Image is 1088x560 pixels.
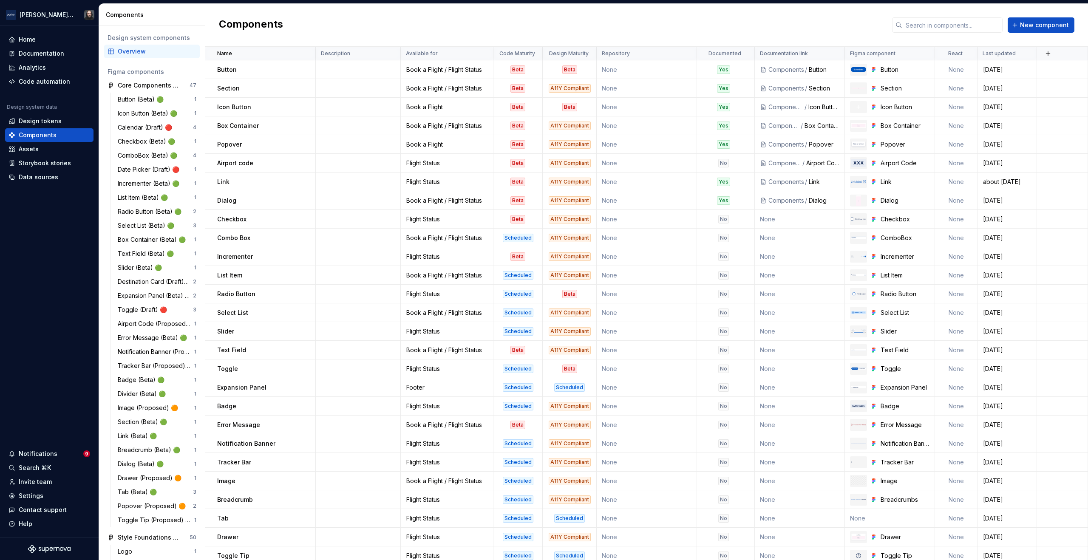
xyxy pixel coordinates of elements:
[118,221,178,230] div: Select List (Beta) 🟢
[717,178,730,186] div: Yes
[5,33,93,46] a: Home
[805,122,839,130] div: Box Container
[194,475,196,481] div: 1
[19,35,36,44] div: Home
[851,291,866,297] img: Radio Button
[935,191,977,210] td: None
[114,443,200,457] a: Breadcrumb (Beta) 🟢1
[5,461,93,475] button: Search ⌘K
[978,84,1036,93] div: [DATE]
[549,140,591,149] div: A11Y Compliant
[851,404,866,407] img: Badge
[19,450,57,458] div: Notifications
[851,255,866,257] img: Incrementer
[881,215,929,223] div: Checkbox
[19,117,62,125] div: Design tokens
[851,274,866,276] img: List Item
[881,140,929,149] div: Popover
[935,229,977,247] td: None
[768,84,804,93] div: Components
[7,104,57,110] div: Design system data
[708,50,741,57] p: Documented
[19,77,70,86] div: Code automation
[851,499,866,500] img: Breadcrumbs
[217,140,242,149] p: Popover
[755,210,845,229] td: None
[114,415,200,429] a: Section (Beta) 🟢1
[978,215,1036,223] div: [DATE]
[978,103,1036,111] div: [DATE]
[597,60,697,79] td: None
[602,50,630,57] p: Repository
[104,531,200,544] a: Style Foundations – Library50
[510,103,525,111] div: Beta
[194,404,196,411] div: 1
[217,103,251,111] p: Icon Button
[510,178,525,186] div: Beta
[935,173,977,191] td: None
[935,98,977,116] td: None
[597,191,697,210] td: None
[83,450,90,457] span: 9
[401,140,493,149] div: Book a Flight
[851,349,866,351] img: Text Field
[718,215,729,223] div: No
[118,95,167,104] div: Button (Beta) 🟢
[114,485,200,499] a: Tab (Beta) 🟢3
[851,367,866,370] img: Toggle
[881,159,929,167] div: Airport Code
[114,373,200,387] a: Badge (Beta) 🟢1
[217,84,240,93] p: Section
[768,178,804,186] div: Components
[114,163,200,176] a: Date Picker (Draft) 🔴1
[851,217,866,221] img: Checkbox
[549,122,591,130] div: A11Y Compliant
[549,234,591,242] div: A11Y Compliant
[118,502,189,510] div: Popover (Proposed) 🟠
[19,159,71,167] div: Storybook stories
[118,362,194,370] div: Tracker Bar (Proposed) 🟠
[114,429,200,443] a: Link (Beta) 🟢1
[549,50,589,57] p: Design Maturity
[978,65,1036,74] div: [DATE]
[851,424,866,425] img: Error Message
[800,122,805,130] div: /
[194,461,196,467] div: 1
[28,545,71,553] svg: Supernova Logo
[114,387,200,401] a: Divider (Beta) 🟢1
[562,103,577,111] div: Beta
[401,84,493,93] div: Book a Flight / Flight Status
[194,433,196,439] div: 1
[549,215,591,223] div: A11Y Compliant
[118,488,160,496] div: Tab (Beta) 🟢
[802,159,806,167] div: /
[1008,17,1074,33] button: New component
[881,122,929,130] div: Box Container
[118,376,168,384] div: Badge (Beta) 🟢
[217,215,246,223] p: Checkbox
[978,178,1036,186] div: about [DATE]
[19,506,67,514] div: Contact support
[717,122,730,130] div: Yes
[193,208,196,215] div: 2
[114,219,200,232] a: Select List (Beta) 🟢3
[5,170,93,184] a: Data sources
[5,114,93,128] a: Design tokens
[401,234,493,242] div: Book a Flight / Flight Status
[118,390,169,398] div: Divider (Beta) 🟢
[809,196,839,205] div: Dialog
[193,503,196,509] div: 2
[5,475,93,489] a: Invite team
[114,401,200,415] a: Image (Proposed) 🟠1
[193,489,196,495] div: 3
[978,122,1036,130] div: [DATE]
[19,145,39,153] div: Assets
[118,151,181,160] div: ComboBox (Beta) 🟢
[118,547,136,556] div: Logo
[114,513,200,527] a: Toggle Tip (Proposed) 🟠1
[851,311,866,314] img: Select List
[114,317,200,331] a: Airport Code (Proposed) 🟠1
[114,191,200,204] a: List Item (Beta) 🟢1
[118,47,196,56] div: Overview
[597,229,697,247] td: None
